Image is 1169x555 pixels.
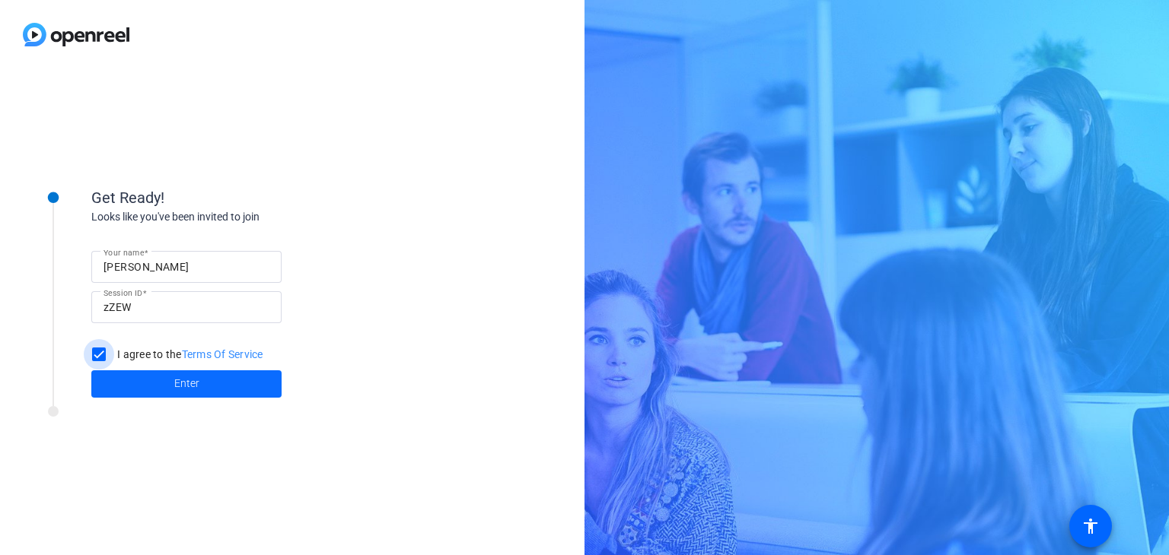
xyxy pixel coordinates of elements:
[104,248,144,257] mat-label: Your name
[91,209,396,225] div: Looks like you've been invited to join
[91,370,282,398] button: Enter
[182,348,263,360] a: Terms Of Service
[1081,517,1100,535] mat-icon: accessibility
[174,376,199,392] span: Enter
[91,186,396,209] div: Get Ready!
[114,347,263,362] label: I agree to the
[104,288,142,297] mat-label: Session ID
